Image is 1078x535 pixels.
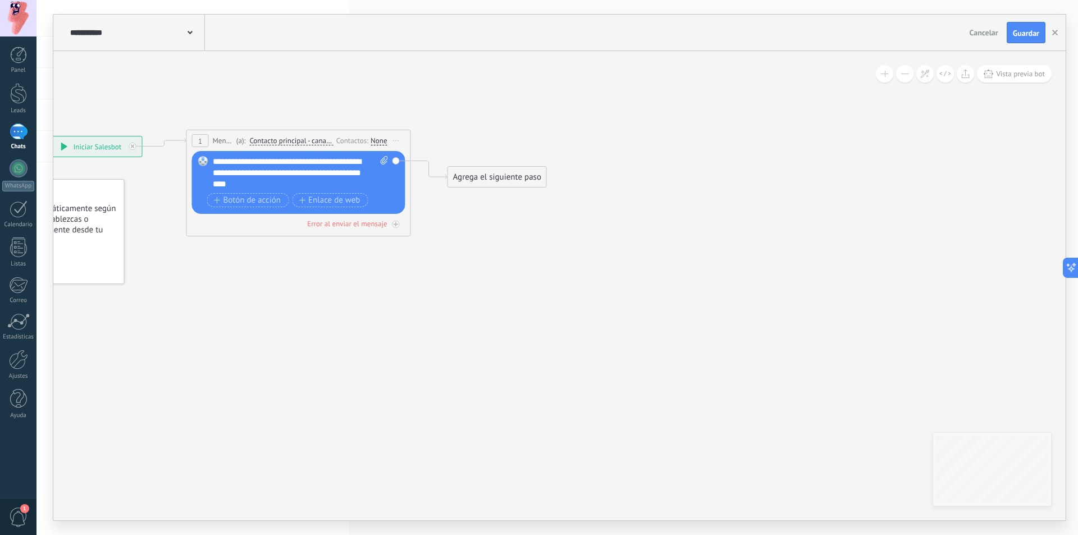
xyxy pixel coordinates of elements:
span: Vista previa bot [996,69,1045,79]
span: Enlace de web [299,196,360,205]
span: Cancelar [970,28,998,38]
div: Agrega el siguiente paso [448,168,546,186]
div: Chats [2,143,35,150]
div: Calendario [2,221,35,228]
span: Mensaje [213,135,234,146]
span: Guardar [1013,29,1039,37]
button: Guardar [1007,22,1045,43]
span: Contacto principal - canal primario [249,136,333,145]
button: Botón de acción [207,193,289,207]
div: Contactos: [336,135,371,146]
button: Cancelar [965,24,1003,41]
div: Panel [2,67,35,74]
span: Botón de acción [214,196,281,205]
div: Error al enviar el mensaje [307,219,387,228]
div: None [371,136,387,145]
span: 1 [198,136,202,146]
span: 1 [20,504,29,513]
span: (a): [236,135,246,146]
div: Ayuda [2,412,35,419]
div: Correo [2,297,35,304]
div: Ajustes [2,373,35,380]
div: Listas [2,260,35,268]
div: Iniciar Salesbot [48,136,142,157]
button: Vista previa bot [977,65,1052,83]
button: Enlace de web [292,193,368,207]
div: WhatsApp [2,181,34,191]
div: Leads [2,107,35,115]
div: Estadísticas [2,333,35,341]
